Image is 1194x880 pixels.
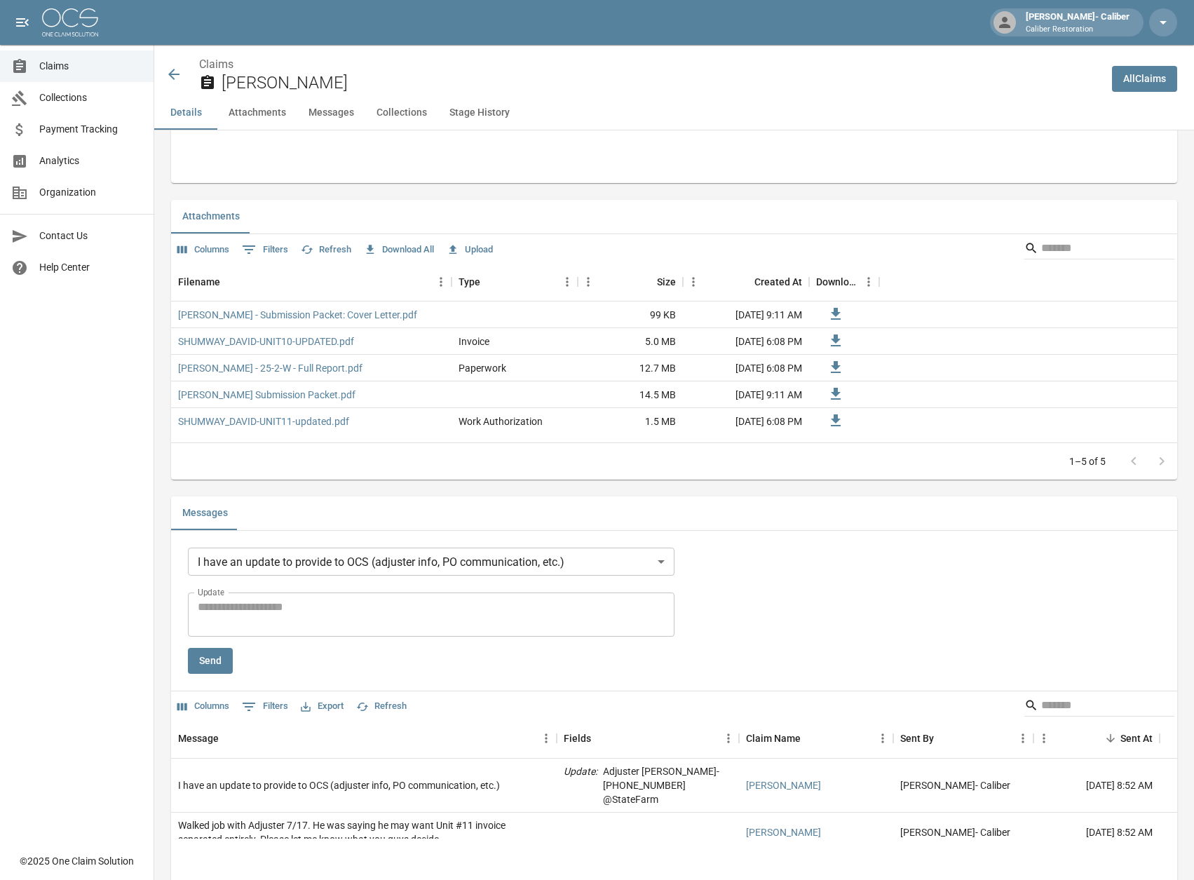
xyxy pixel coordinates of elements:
[199,57,233,71] a: Claims
[1033,719,1160,758] div: Sent At
[238,696,292,718] button: Show filters
[1069,454,1106,468] p: 1–5 of 5
[1012,728,1033,749] button: Menu
[459,262,480,302] div: Type
[816,262,858,302] div: Download
[578,271,599,292] button: Menu
[578,408,683,435] div: 1.5 MB
[171,200,1177,233] div: related-list tabs
[438,96,521,130] button: Stage History
[297,96,365,130] button: Messages
[39,229,142,243] span: Contact Us
[171,200,251,233] button: Attachments
[801,729,820,748] button: Sort
[1026,24,1129,36] p: Caliber Restoration
[171,496,1177,530] div: related-list tabs
[1101,729,1120,748] button: Sort
[657,262,676,302] div: Size
[858,271,879,292] button: Menu
[217,96,297,130] button: Attachments
[39,154,142,168] span: Analytics
[1112,66,1177,92] a: AllClaims
[578,381,683,408] div: 14.5 MB
[746,719,801,758] div: Claim Name
[683,262,809,302] div: Created At
[1033,728,1054,749] button: Menu
[174,239,233,261] button: Select columns
[683,328,809,355] div: [DATE] 6:08 PM
[1020,10,1135,35] div: [PERSON_NAME]- Caliber
[188,648,233,674] button: Send
[171,262,452,302] div: Filename
[365,96,438,130] button: Collections
[893,719,1033,758] div: Sent By
[178,388,355,402] a: [PERSON_NAME] Submission Packet.pdf
[739,719,893,758] div: Claim Name
[42,8,98,36] img: ocs-logo-white-transparent.png
[564,719,591,758] div: Fields
[178,778,500,792] div: I have an update to provide to OCS (adjuster info, PO communication, etc.)
[39,185,142,200] span: Organization
[578,262,683,302] div: Size
[536,728,557,749] button: Menu
[430,271,452,292] button: Menu
[178,719,219,758] div: Message
[683,271,704,292] button: Menu
[238,238,292,261] button: Show filters
[603,764,732,806] p: Adjuster [PERSON_NAME]- [PHONE_NUMBER] @StateFarm
[39,59,142,74] span: Claims
[459,334,489,348] div: Invoice
[578,355,683,381] div: 12.7 MB
[20,854,134,868] div: © 2025 One Claim Solution
[900,719,934,758] div: Sent By
[746,778,821,792] a: [PERSON_NAME]
[746,825,821,839] a: [PERSON_NAME]
[578,328,683,355] div: 5.0 MB
[900,825,1010,839] div: Ben Standage- Caliber
[8,8,36,36] button: open drawer
[178,334,354,348] a: SHUMWAY_DAVID-UNIT10-UPDATED.pdf
[154,96,217,130] button: Details
[222,73,1101,93] h2: [PERSON_NAME]
[198,586,224,598] label: Update
[557,719,739,758] div: Fields
[199,56,1101,73] nav: breadcrumb
[360,239,437,261] button: Download All
[171,719,557,758] div: Message
[578,302,683,328] div: 99 KB
[154,96,1194,130] div: anchor tabs
[564,764,597,806] p: Update :
[353,696,410,717] button: Refresh
[188,548,674,576] div: I have an update to provide to OCS (adjuster info, PO communication, etc.)
[1120,719,1153,758] div: Sent At
[178,818,550,846] div: Walked job with Adjuster 7/17. He was saying he may want Unit #11 invoice separated entirely. Ple...
[718,728,739,749] button: Menu
[872,728,893,749] button: Menu
[178,308,417,322] a: [PERSON_NAME] - Submission Packet: Cover Letter.pdf
[934,729,954,748] button: Sort
[683,381,809,408] div: [DATE] 9:11 AM
[809,262,879,302] div: Download
[174,696,233,717] button: Select columns
[178,361,362,375] a: [PERSON_NAME] - 25-2-W - Full Report.pdf
[39,90,142,105] span: Collections
[443,239,496,261] button: Upload
[683,302,809,328] div: [DATE] 9:11 AM
[683,355,809,381] div: [DATE] 6:08 PM
[39,122,142,137] span: Payment Tracking
[219,729,238,748] button: Sort
[459,414,543,428] div: Work Authorization
[39,260,142,275] span: Help Center
[459,361,506,375] div: Paperwork
[683,408,809,435] div: [DATE] 6:08 PM
[1024,694,1174,719] div: Search
[297,696,347,717] button: Export
[452,262,578,302] div: Type
[1033,759,1160,813] div: [DATE] 8:52 AM
[900,778,1010,792] div: Ben Standage- Caliber
[178,262,220,302] div: Filename
[297,239,355,261] button: Refresh
[557,271,578,292] button: Menu
[754,262,802,302] div: Created At
[1024,237,1174,262] div: Search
